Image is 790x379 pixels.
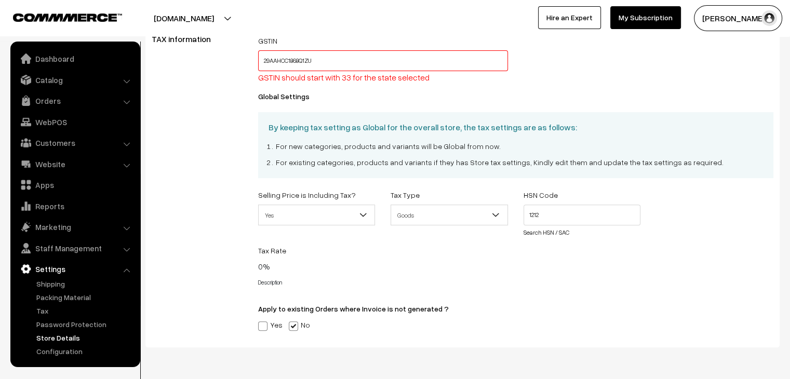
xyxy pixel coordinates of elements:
[34,305,137,316] a: Tax
[276,141,764,152] li: For new categories, products and variants will be Global from now.
[538,6,601,29] a: Hire an Expert
[34,278,137,289] a: Shipping
[13,13,122,21] img: COMMMERCE
[391,206,507,224] span: Goods
[524,189,558,200] label: HSN Code
[391,189,420,200] label: Tax Type
[258,91,322,102] label: Global Settings
[258,35,277,46] label: GSTIN
[694,5,782,31] button: [PERSON_NAME]
[13,175,137,194] a: Apps
[524,205,641,225] input: Select Code (Type and search)
[117,5,250,31] button: [DOMAIN_NAME]
[276,157,764,168] li: For existing categories, products and variants if they has Store tax settings, Kindly edit them a...
[34,319,137,330] a: Password Protection
[258,303,461,314] label: Apply to existing Orders where Invoice is not generated ?
[524,228,569,236] a: Search HSN / SAC
[258,279,774,286] h4: Description
[13,239,137,258] a: Staff Management
[13,155,137,173] a: Website
[34,332,137,343] a: Store Details
[258,189,356,200] label: Selling Price is Including Tax?
[13,91,137,110] a: Orders
[13,10,104,23] a: COMMMERCE
[259,206,375,224] span: Yes
[761,10,777,26] img: user
[258,319,283,330] label: Yes
[289,319,310,330] label: No
[13,71,137,89] a: Catalog
[13,197,137,215] a: Reports
[13,113,137,131] a: WebPOS
[13,218,137,236] a: Marketing
[152,34,223,44] span: TAX information
[258,50,508,71] input: GSTIN
[258,245,286,256] label: Tax Rate
[258,205,376,225] span: Yes
[258,261,270,272] span: 0%
[610,6,681,29] a: My Subscription
[13,49,137,68] a: Dashboard
[269,123,764,132] h3: By keeping tax setting as Global for the overall store, the tax settings are as follows:
[13,260,137,278] a: Settings
[34,292,137,303] a: Packing Material
[13,133,137,152] a: Customers
[34,346,137,357] a: Configuration
[258,72,430,83] span: GSTIN should start with 33 for the state selected
[391,205,508,225] span: Goods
